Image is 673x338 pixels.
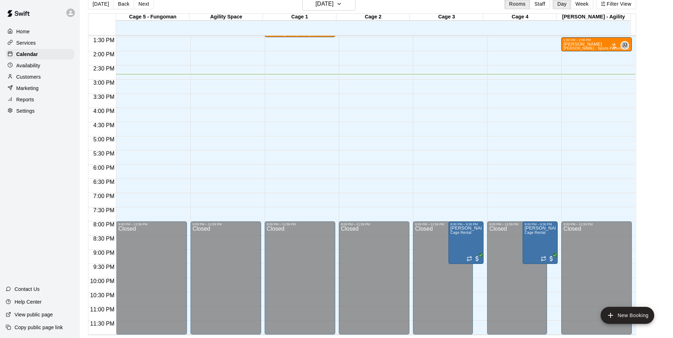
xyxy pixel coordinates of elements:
[116,221,187,334] div: 8:00 PM – 11:59 PM: Closed
[6,26,74,37] a: Home
[92,207,116,213] span: 7:30 PM
[16,96,34,103] p: Reports
[336,14,410,21] div: Cage 2
[601,307,654,324] button: add
[6,38,74,48] a: Services
[88,306,116,312] span: 11:00 PM
[88,292,116,298] span: 10:30 PM
[451,231,471,235] span: Cage Rental
[489,222,545,226] div: 8:00 PM – 11:59 PM
[525,222,556,226] div: 8:00 PM – 9:30 PM
[563,222,630,226] div: 8:00 PM – 11:59 PM
[16,28,30,35] p: Home
[92,193,116,199] span: 7:00 PM
[563,226,630,337] div: Closed
[415,226,471,337] div: Closed
[15,311,53,318] p: View public page
[15,324,63,331] p: Copy public page link
[92,250,116,256] span: 9:00 PM
[92,136,116,142] span: 5:00 PM
[561,37,632,51] div: 1:30 PM – 2:00 PM: Brantley Horton
[92,122,116,128] span: 4:30 PM
[191,221,261,334] div: 8:00 PM – 11:59 PM: Closed
[6,60,74,71] a: Availability
[15,286,40,293] p: Contact Us
[16,51,38,58] p: Calendar
[415,222,471,226] div: 8:00 PM – 11:59 PM
[92,80,116,86] span: 3:00 PM
[88,321,116,327] span: 11:30 PM
[92,264,116,270] span: 9:30 PM
[448,221,484,264] div: 8:00 PM – 9:30 PM: Marucci 14u
[92,179,116,185] span: 6:30 PM
[193,226,259,337] div: Closed
[92,37,116,43] span: 1:30 PM
[341,222,407,226] div: 8:00 PM – 11:59 PM
[548,255,555,262] span: All customers have paid
[341,226,407,337] div: Closed
[92,66,116,72] span: 2:30 PM
[92,165,116,171] span: 6:00 PM
[118,226,184,337] div: Closed
[16,39,36,46] p: Services
[193,222,259,226] div: 8:00 PM – 11:59 PM
[16,73,41,80] p: Customers
[16,85,39,92] p: Marketing
[267,226,333,337] div: Closed
[88,278,116,284] span: 10:00 PM
[451,222,482,226] div: 8:00 PM – 9:30 PM
[474,255,481,262] span: All customers have paid
[623,41,629,50] span: Josh Jones
[118,222,184,226] div: 8:00 PM – 11:59 PM
[525,231,546,235] span: Cage Rental
[557,14,630,21] div: [PERSON_NAME] - Agility
[92,51,116,57] span: 2:00 PM
[6,72,74,82] a: Customers
[267,222,333,226] div: 8:00 PM – 11:59 PM
[92,108,116,114] span: 4:00 PM
[541,256,546,261] span: Recurring event
[6,106,74,116] a: Settings
[92,221,116,227] span: 8:00 PM
[623,42,627,49] span: JJ
[92,151,116,157] span: 5:30 PM
[620,41,629,50] div: Josh Jones
[483,14,557,21] div: Cage 4
[487,221,547,334] div: 8:00 PM – 11:59 PM: Closed
[339,221,409,334] div: 8:00 PM – 11:59 PM: Closed
[523,221,558,264] div: 8:00 PM – 9:30 PM: Marucci 14u
[467,256,472,261] span: Recurring event
[263,14,336,21] div: Cage 1
[16,62,40,69] p: Availability
[563,38,630,42] div: 1:30 PM – 2:00 PM
[410,14,483,21] div: Cage 3
[16,107,35,114] p: Settings
[92,236,116,242] span: 8:30 PM
[92,94,116,100] span: 3:30 PM
[116,14,189,21] div: Cage 5 - Fungoman
[561,221,632,334] div: 8:00 PM – 11:59 PM: Closed
[413,221,473,334] div: 8:00 PM – 11:59 PM: Closed
[15,298,42,305] p: Help Center
[6,49,74,60] a: Calendar
[6,94,74,105] a: Reports
[563,46,661,50] span: [PERSON_NAME] - Sports Performance Training (30 min)
[6,83,74,94] a: Marketing
[489,226,545,337] div: Closed
[265,221,335,334] div: 8:00 PM – 11:59 PM: Closed
[189,14,263,21] div: Agility Space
